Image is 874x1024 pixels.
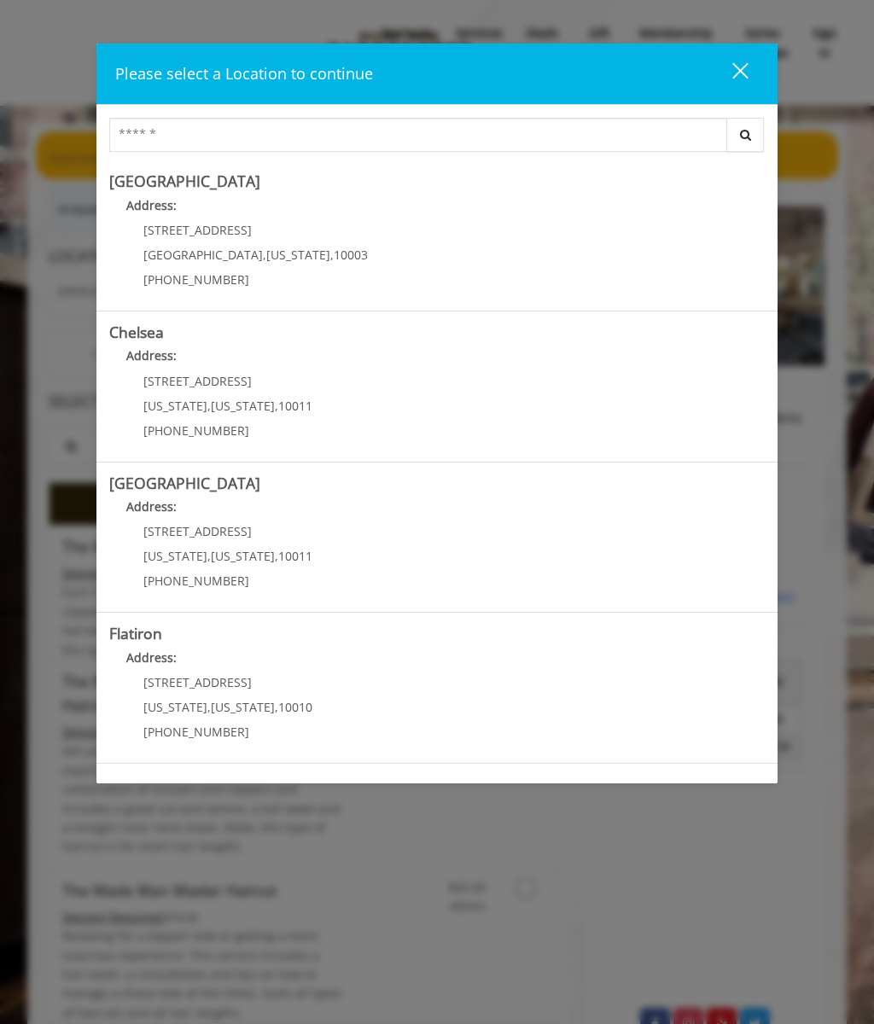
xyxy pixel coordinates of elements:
[207,398,211,414] span: ,
[143,548,207,564] span: [US_STATE]
[126,347,177,364] b: Address:
[713,61,747,87] div: close dialog
[330,247,334,263] span: ,
[207,548,211,564] span: ,
[211,548,275,564] span: [US_STATE]
[109,118,728,152] input: Search Center
[143,373,252,389] span: [STREET_ADDRESS]
[126,498,177,515] b: Address:
[211,699,275,715] span: [US_STATE]
[109,118,766,160] div: Center Select
[143,699,207,715] span: [US_STATE]
[109,473,260,493] b: [GEOGRAPHIC_DATA]
[109,171,260,191] b: [GEOGRAPHIC_DATA]
[143,523,252,539] span: [STREET_ADDRESS]
[143,398,207,414] span: [US_STATE]
[266,247,330,263] span: [US_STATE]
[126,197,177,213] b: Address:
[334,247,368,263] span: 10003
[115,63,373,84] span: Please select a Location to continue
[701,56,759,91] button: close dialog
[736,129,755,141] i: Search button
[143,271,249,288] span: [PHONE_NUMBER]
[143,247,263,263] span: [GEOGRAPHIC_DATA]
[143,573,249,589] span: [PHONE_NUMBER]
[143,724,249,740] span: [PHONE_NUMBER]
[143,674,252,690] span: [STREET_ADDRESS]
[275,699,278,715] span: ,
[275,398,278,414] span: ,
[275,548,278,564] span: ,
[211,398,275,414] span: [US_STATE]
[109,774,224,794] b: Garment District
[278,548,312,564] span: 10011
[278,398,312,414] span: 10011
[109,322,164,342] b: Chelsea
[263,247,266,263] span: ,
[278,699,312,715] span: 10010
[126,649,177,666] b: Address:
[109,623,162,643] b: Flatiron
[143,422,249,439] span: [PHONE_NUMBER]
[207,699,211,715] span: ,
[143,222,252,238] span: [STREET_ADDRESS]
